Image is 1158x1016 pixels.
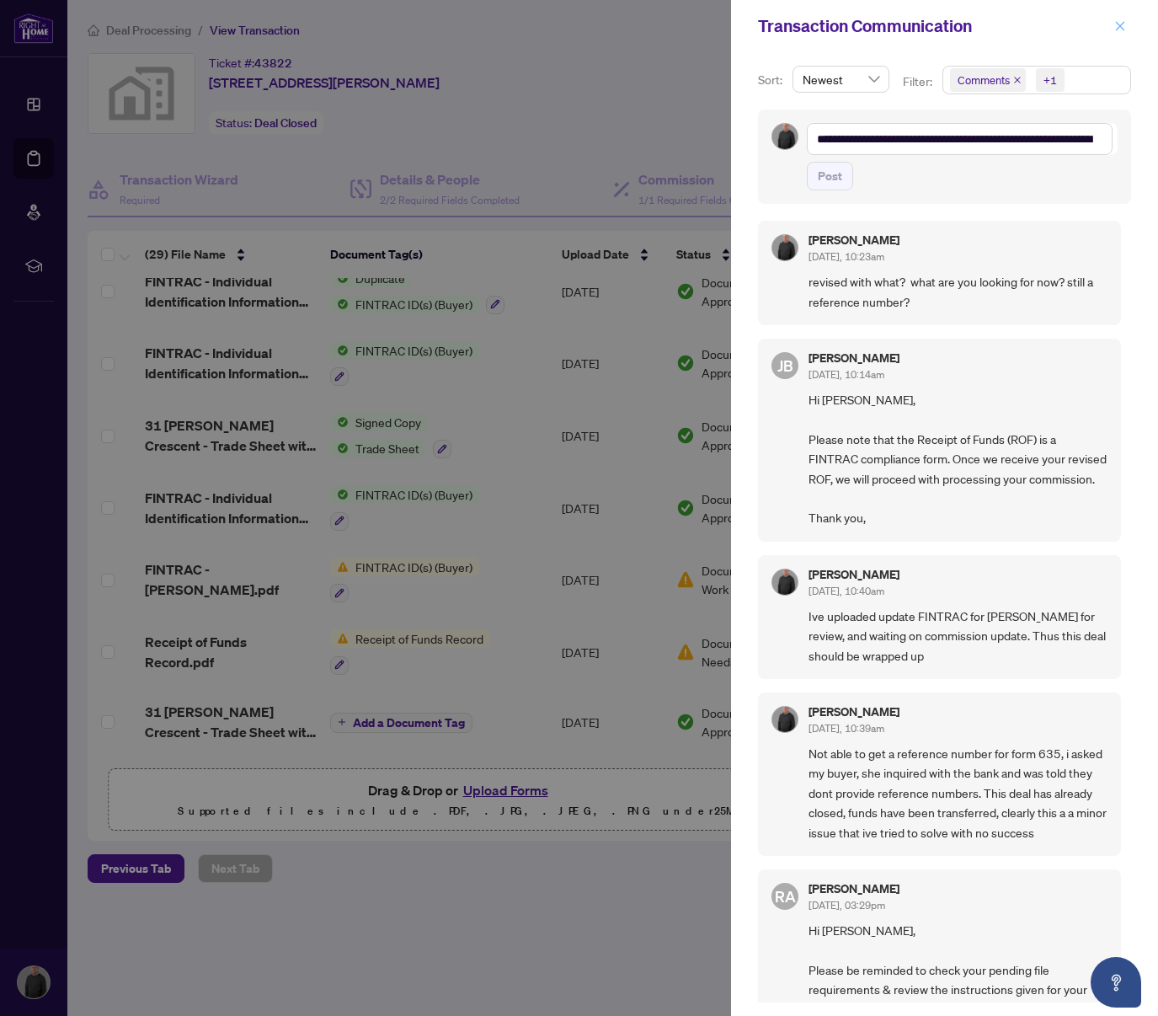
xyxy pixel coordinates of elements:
[903,72,935,91] p: Filter:
[808,390,1107,528] span: Hi [PERSON_NAME], Please note that the Receipt of Funds (ROF) is a FINTRAC compliance form. Once ...
[808,368,884,381] span: [DATE], 10:14am
[777,354,793,377] span: JB
[1013,76,1022,84] span: close
[958,72,1010,88] span: Comments
[758,13,1109,39] div: Transaction Communication
[808,569,899,580] h5: [PERSON_NAME]
[808,883,899,895] h5: [PERSON_NAME]
[808,352,899,364] h5: [PERSON_NAME]
[772,235,798,260] img: Profile Icon
[1043,72,1057,88] div: +1
[808,234,899,246] h5: [PERSON_NAME]
[803,67,879,92] span: Newest
[808,722,884,735] span: [DATE], 10:39am
[808,899,885,912] span: [DATE], 03:29pm
[758,71,786,89] p: Sort:
[808,585,884,597] span: [DATE], 10:40am
[772,707,798,732] img: Profile Icon
[808,272,1107,312] span: revised with what? what are you looking for now? still a reference number?
[775,885,796,908] span: RA
[807,162,853,190] button: Post
[808,706,899,718] h5: [PERSON_NAME]
[950,68,1026,92] span: Comments
[1114,20,1126,32] span: close
[772,569,798,595] img: Profile Icon
[1091,957,1141,1008] button: Open asap
[772,124,798,149] img: Profile Icon
[808,744,1107,842] span: Not able to get a reference number for form 635, i asked my buyer, she inquired with the bank and...
[808,607,1107,666] span: Ive uploaded update FINTRAC for [PERSON_NAME] for review, and waiting on commission update. Thus ...
[808,250,884,263] span: [DATE], 10:23am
